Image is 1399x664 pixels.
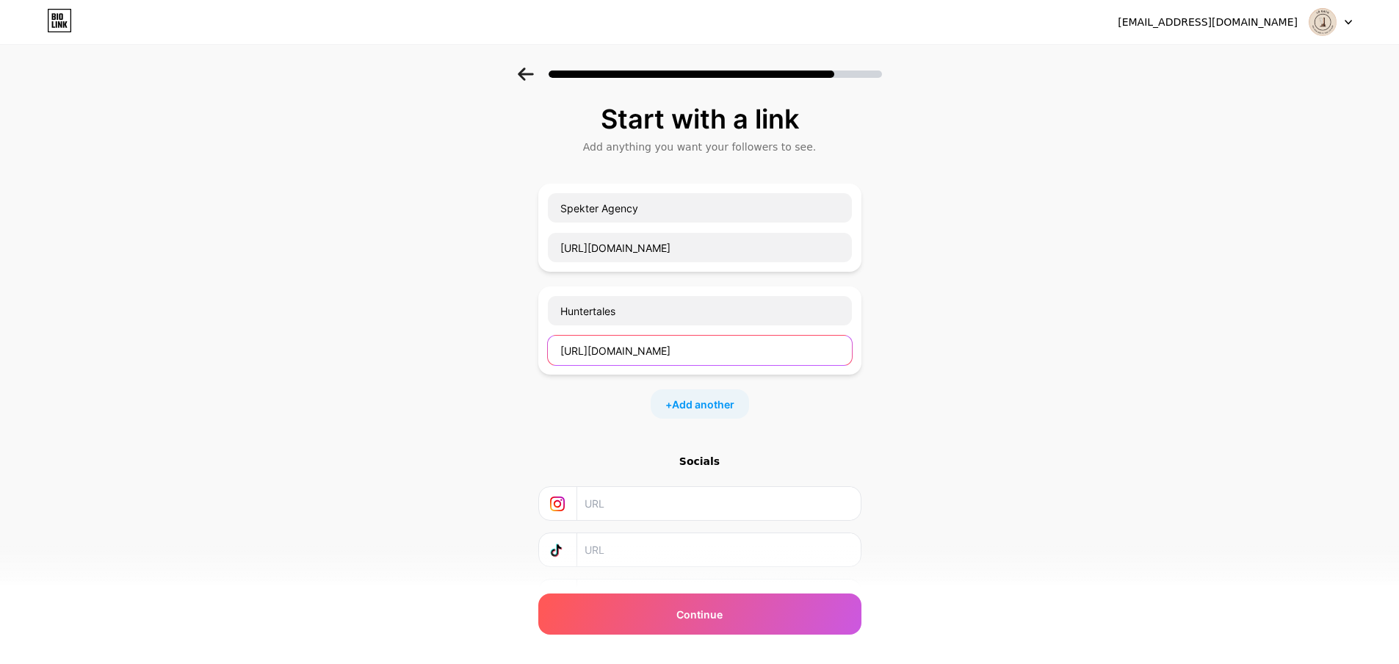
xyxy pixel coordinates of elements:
[676,607,723,622] span: Continue
[585,533,851,566] input: URL
[1309,8,1337,36] img: Nguyen VO TRAN
[538,454,861,469] div: Socials
[546,140,854,154] div: Add anything you want your followers to see.
[548,233,852,262] input: URL
[546,104,854,134] div: Start with a link
[585,487,851,520] input: URL
[548,193,852,223] input: Link name
[548,296,852,325] input: Link name
[1118,15,1298,30] div: [EMAIL_ADDRESS][DOMAIN_NAME]
[651,389,749,419] div: +
[548,336,852,365] input: URL
[672,397,734,412] span: Add another
[585,580,851,613] input: URL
